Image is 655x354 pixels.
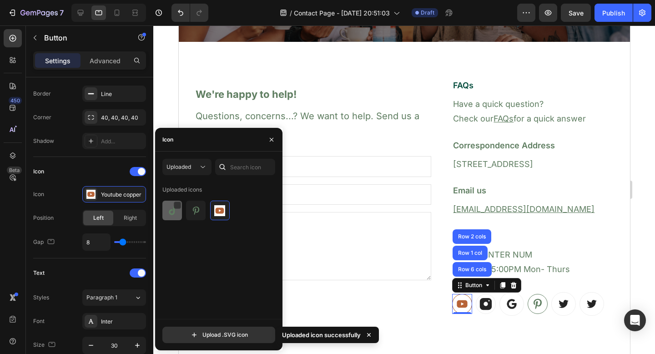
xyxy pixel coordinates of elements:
a: FAQs [315,88,335,98]
div: Icon [33,167,44,176]
p: FAQs [274,54,434,66]
div: Size [33,339,57,351]
p: 7 [60,7,64,18]
button: Paragraph 1 [82,289,146,306]
div: 450 [9,97,22,104]
div: Beta [7,167,22,174]
p: Call us [274,204,434,217]
h3: Correspondence Address [273,113,435,127]
div: Inter [101,318,144,326]
span: Contact Page - [DATE] 20:51:03 [294,8,390,18]
span: Paragraph 1 [86,293,117,302]
div: Shadow [33,137,54,145]
div: Row 6 cols [277,241,309,247]
div: Font [33,317,45,325]
div: Icon [162,136,173,144]
p: [STREET_ADDRESS] [274,131,434,146]
p: Have a quick question? Check our for a quick answer [274,71,434,101]
iframe: Design area [179,25,630,354]
p: Uploaded icon successfully [282,330,361,339]
div: Text [33,269,45,277]
div: Icon [33,190,44,198]
div: Open Intercom Messenger [624,309,646,331]
span: Draft [421,9,434,17]
div: Position [33,214,54,222]
input: Auto [83,234,110,250]
span: Right [124,214,137,222]
button: Publish [595,4,633,22]
button: Uploaded [162,159,212,175]
div: Border [33,90,51,98]
a: [EMAIL_ADDRESS][DOMAIN_NAME] [274,179,416,188]
div: Row 2 cols [277,208,309,214]
p: Email us [274,159,434,171]
div: Corner [33,113,51,121]
button: 7 [4,4,68,22]
button: Upload .SVG icon [162,327,275,343]
div: Undo/Redo [171,4,208,22]
p: Button [44,32,121,43]
div: Upload .SVG icon [190,330,248,339]
span: Uploaded [166,163,191,170]
p: Settings [45,56,71,66]
span: Left [93,214,104,222]
p: Advanced [90,56,121,66]
div: Add... [101,137,144,146]
p: Phone: ENTER NUM 8:00AM - 5:00PM Mon- Thurs [274,222,434,252]
span: Save [569,9,584,17]
div: Uploaded icons [162,182,202,197]
div: Publish [602,8,625,18]
input: Search icon [215,159,275,175]
div: Gap [33,236,56,248]
div: Button [285,256,305,264]
div: Youtube copper [101,191,144,199]
div: Row 1 col [277,225,305,230]
span: / [290,8,292,18]
div: 40, 40, 40, 40 [101,114,144,122]
div: Line [101,90,144,98]
div: Styles [33,293,49,302]
button: Save [561,4,591,22]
